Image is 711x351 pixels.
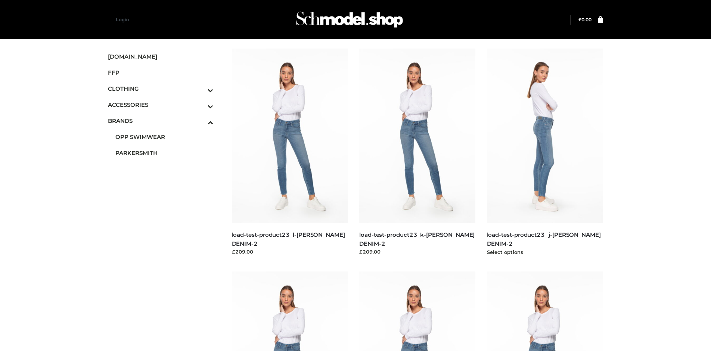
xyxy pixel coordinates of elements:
[115,145,213,161] a: PARKERSMITH
[578,17,592,22] bdi: 0.00
[108,52,213,61] span: [DOMAIN_NAME]
[108,65,213,81] a: FFP
[108,81,213,97] a: CLOTHINGToggle Submenu
[115,129,213,145] a: OPP SWIMWEAR
[115,133,213,141] span: OPP SWIMWEAR
[232,231,345,247] a: load-test-product23_l-[PERSON_NAME] DENIM-2
[108,49,213,65] a: [DOMAIN_NAME]
[187,113,213,129] button: Toggle Submenu
[294,5,406,34] img: Schmodel Admin 964
[108,100,213,109] span: ACCESSORIES
[578,17,592,22] a: £0.00
[108,84,213,93] span: CLOTHING
[187,81,213,97] button: Toggle Submenu
[116,17,129,22] a: Login
[108,117,213,125] span: BRANDS
[359,231,475,247] a: load-test-product23_k-[PERSON_NAME] DENIM-2
[232,248,348,255] div: £209.00
[578,17,581,22] span: £
[487,249,523,255] a: Select options
[115,149,213,157] span: PARKERSMITH
[108,97,213,113] a: ACCESSORIESToggle Submenu
[359,248,476,255] div: £209.00
[187,97,213,113] button: Toggle Submenu
[108,113,213,129] a: BRANDSToggle Submenu
[108,68,213,77] span: FFP
[487,231,601,247] a: load-test-product23_j-[PERSON_NAME] DENIM-2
